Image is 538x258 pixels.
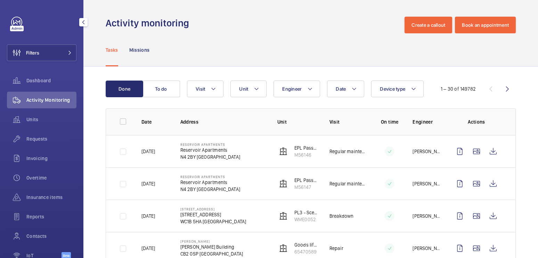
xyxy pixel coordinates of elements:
[329,213,354,219] p: Breakdown
[451,118,502,125] p: Actions
[413,213,440,219] p: [PERSON_NAME]
[279,180,287,188] img: elevator.svg
[294,241,318,248] p: Goods lift north
[180,218,246,225] p: WC1B 5HA [GEOGRAPHIC_DATA]
[413,180,440,187] p: [PERSON_NAME]
[180,211,246,218] p: [STREET_ADDRESS]
[141,245,155,252] p: [DATE]
[371,81,424,97] button: Device type
[279,147,287,156] img: elevator.svg
[141,213,155,219] p: [DATE]
[180,179,240,186] p: Reservoir Apartments
[180,207,246,211] p: [STREET_ADDRESS]
[141,180,155,187] p: [DATE]
[413,245,440,252] p: [PERSON_NAME] de [PERSON_NAME]
[26,77,76,84] span: Dashboard
[180,239,243,243] p: [PERSON_NAME]
[455,17,516,33] button: Book an appointment
[141,148,155,155] p: [DATE]
[180,243,243,250] p: [PERSON_NAME] Building
[294,144,318,151] p: EPL Passenger Lift No 1
[180,153,240,160] p: N4 2BY [GEOGRAPHIC_DATA]
[26,97,76,103] span: Activity Monitoring
[26,49,39,56] span: Filters
[142,81,180,97] button: To do
[294,184,318,191] p: M56147
[106,47,118,53] p: Tasks
[180,147,240,153] p: Reservoir Apartments
[329,245,343,252] p: Repair
[413,148,440,155] p: [PERSON_NAME]
[26,233,76,240] span: Contacts
[327,81,364,97] button: Date
[106,17,193,30] h1: Activity monitoring
[279,212,287,220] img: elevator.svg
[282,86,302,92] span: Engineer
[180,250,243,257] p: CB2 0SP [GEOGRAPHIC_DATA]
[129,47,150,53] p: Missions
[277,118,318,125] p: Unit
[279,244,287,252] img: elevator.svg
[329,118,367,125] p: Visit
[336,86,346,92] span: Date
[294,216,318,223] p: WME0052
[26,135,76,142] span: Requests
[26,116,76,123] span: Units
[187,81,223,97] button: Visit
[26,174,76,181] span: Overtime
[294,151,318,158] p: M56146
[413,118,440,125] p: Engineer
[380,86,405,92] span: Device type
[180,186,240,193] p: N4 2BY [GEOGRAPHIC_DATA]
[26,155,76,162] span: Invoicing
[441,85,476,92] div: 1 – 30 of 149782
[106,81,143,97] button: Done
[7,44,76,61] button: Filters
[180,118,266,125] p: Address
[274,81,320,97] button: Engineer
[378,118,401,125] p: On time
[294,177,318,184] p: EPL Passenger Lift No 2
[329,180,367,187] p: Regular maintenance
[180,175,240,179] p: Reservoir Apartments
[26,213,76,220] span: Reports
[26,194,76,201] span: Insurance items
[294,209,318,216] p: PL3 - Scenic
[180,142,240,147] p: Reservoir Apartments
[294,248,318,255] p: 65470589
[239,86,248,92] span: Unit
[141,118,169,125] p: Date
[196,86,205,92] span: Visit
[230,81,267,97] button: Unit
[405,17,452,33] button: Create a callout
[329,148,367,155] p: Regular maintenance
